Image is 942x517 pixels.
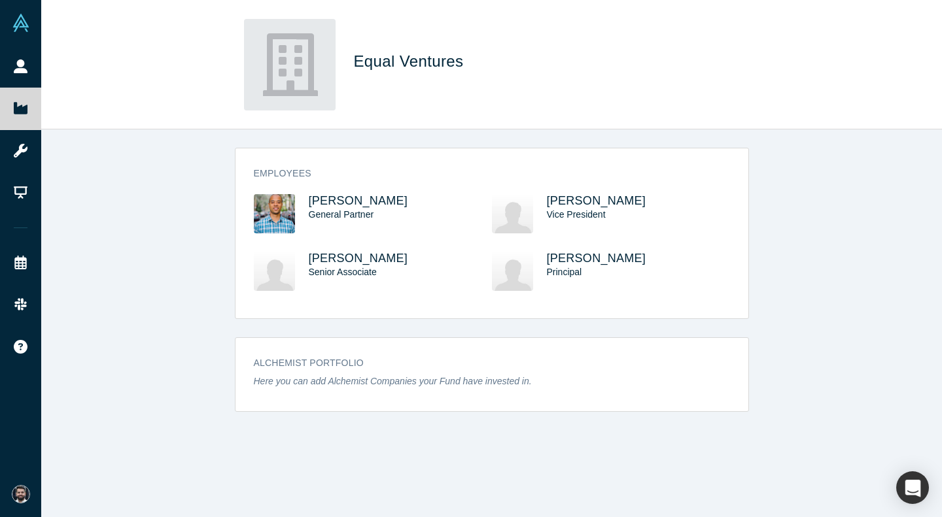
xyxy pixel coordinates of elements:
[354,52,468,70] span: Equal Ventures
[547,252,646,265] a: [PERSON_NAME]
[309,267,377,277] span: Senior Associate
[254,252,295,291] img: Sophia Dodd's Profile Image
[254,167,712,180] h3: Employees
[12,14,30,32] img: Alchemist Vault Logo
[492,252,533,291] img: Chelsea Zhang's Profile Image
[254,375,730,388] p: Here you can add Alchemist Companies your Fund have invested in.
[492,194,533,233] img: Rick Zullo's Profile Image
[254,356,712,370] h3: Alchemist Portfolio
[244,19,336,110] img: Equal Ventures's Logo
[547,194,646,207] a: [PERSON_NAME]
[254,194,295,233] img: Richard Kerby's Profile Image
[12,485,30,503] img: Rafi Wadan's Account
[309,252,408,265] a: [PERSON_NAME]
[547,209,606,220] span: Vice President
[309,194,408,207] a: [PERSON_NAME]
[309,209,374,220] span: General Partner
[547,267,582,277] span: Principal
